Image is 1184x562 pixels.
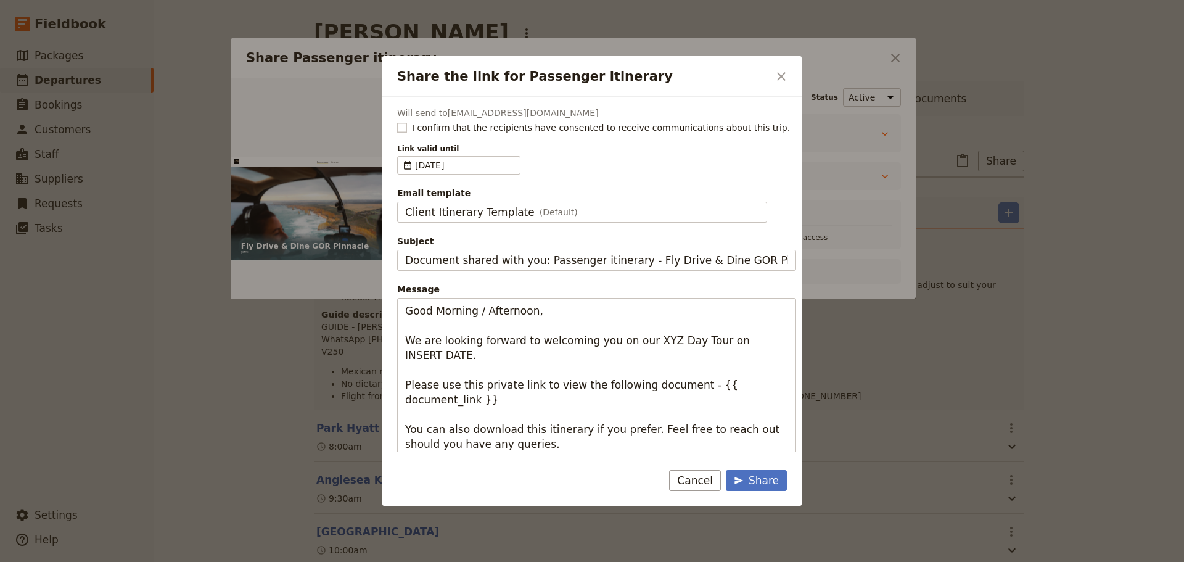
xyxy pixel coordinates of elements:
input: Subject [397,250,796,271]
span: I confirm that the recipients have consented to receive communications about this trip. [412,122,790,134]
div: Will send to [EMAIL_ADDRESS][DOMAIN_NAME] [397,107,796,119]
a: bookings@greatprivatetours.com.au [735,10,756,31]
span: Link valid until [397,144,796,154]
span: (Default) [540,206,578,218]
span: Subject [397,235,796,247]
span: Message [397,283,796,295]
h2: Share the link for Passenger itinerary [397,67,768,86]
span: [DATE] [44,397,80,412]
button: Share [726,470,787,491]
button: Download pdf [758,10,779,31]
img: Great Private Tours logo [15,7,123,29]
div: Share [734,473,779,488]
span: Email template [397,187,796,199]
h1: Fly Drive & Dine GOR Pinnacle [44,363,592,397]
a: Cover page [369,12,419,28]
textarea: Message [397,298,796,502]
button: Close dialog [771,66,792,87]
a: +61 430 279 438 [712,10,733,31]
a: Itinerary [429,12,465,28]
span: Client Itinerary Template [405,205,535,220]
span: ​ [403,159,413,171]
button: Cancel [669,470,721,491]
span: [DATE] [415,159,515,171]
